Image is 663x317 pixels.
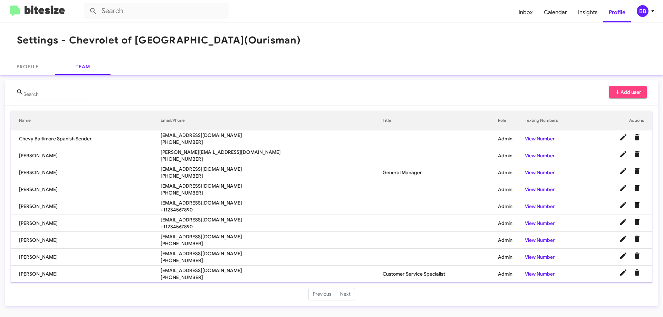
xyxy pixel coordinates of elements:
button: Delete User [630,215,644,229]
button: Delete User [630,266,644,279]
a: View Number [525,186,555,192]
td: Admin [498,198,525,215]
span: [EMAIL_ADDRESS][DOMAIN_NAME] [161,132,383,139]
a: Team [55,58,110,75]
th: Name [11,111,161,130]
button: Delete User [630,164,644,178]
td: [PERSON_NAME] [11,232,161,249]
td: [PERSON_NAME] [11,249,161,266]
span: [PHONE_NUMBER] [161,189,383,196]
span: Add user [615,86,642,98]
th: Texting Numbers [525,111,586,130]
button: BB [631,5,655,17]
a: View Number [525,203,555,209]
span: [EMAIL_ADDRESS][DOMAIN_NAME] [161,199,383,206]
td: General Manager [383,164,498,181]
a: Inbox [513,2,538,22]
td: Admin [498,147,525,164]
td: Admin [498,130,525,147]
td: Admin [498,249,525,266]
input: Name or Email [23,92,86,97]
td: [PERSON_NAME] [11,215,161,232]
td: Admin [498,164,525,181]
span: [EMAIL_ADDRESS][DOMAIN_NAME] [161,166,383,172]
span: [PHONE_NUMBER] [161,274,383,281]
span: [EMAIL_ADDRESS][DOMAIN_NAME] [161,216,383,223]
button: Delete User [630,232,644,246]
a: View Number [525,271,555,277]
button: Delete User [630,249,644,262]
a: Calendar [538,2,573,22]
a: View Number [525,169,555,176]
td: Chevy Baltimore Spanish Sender [11,130,161,147]
div: BB [637,5,648,17]
button: Add user [609,86,647,98]
span: [EMAIL_ADDRESS][DOMAIN_NAME] [161,267,383,274]
button: Delete User [630,181,644,195]
span: [EMAIL_ADDRESS][DOMAIN_NAME] [161,182,383,189]
span: [PHONE_NUMBER] [161,156,383,162]
span: [PHONE_NUMBER] [161,172,383,179]
a: View Number [525,237,555,243]
h1: Settings - Chevrolet of [GEOGRAPHIC_DATA] [17,35,301,46]
input: Search [84,3,229,19]
td: [PERSON_NAME] [11,198,161,215]
td: Customer Service Specialist [383,266,498,283]
span: [PHONE_NUMBER] [161,257,383,264]
a: View Number [525,136,555,142]
th: Role [498,111,525,130]
a: Profile [603,2,631,22]
th: Actions [586,111,652,130]
td: Admin [498,266,525,283]
td: [PERSON_NAME] [11,164,161,181]
td: Admin [498,181,525,198]
span: [PHONE_NUMBER] [161,240,383,247]
span: [EMAIL_ADDRESS][DOMAIN_NAME] [161,233,383,240]
span: +11234567890 [161,206,383,213]
span: (Ourisman) [244,34,301,46]
a: Insights [573,2,603,22]
button: Delete User [630,198,644,212]
td: Admin [498,232,525,249]
th: Email/Phone [161,111,383,130]
a: View Number [525,254,555,260]
a: View Number [525,152,555,159]
td: Admin [498,215,525,232]
td: [PERSON_NAME] [11,181,161,198]
th: Title [383,111,498,130]
td: [PERSON_NAME] [11,266,161,283]
span: [EMAIL_ADDRESS][DOMAIN_NAME] [161,250,383,257]
a: View Number [525,220,555,226]
button: Delete User [630,147,644,161]
span: +11234567890 [161,223,383,230]
button: Delete User [630,130,644,144]
td: [PERSON_NAME] [11,147,161,164]
span: [PERSON_NAME][EMAIL_ADDRESS][DOMAIN_NAME] [161,149,383,156]
span: [PHONE_NUMBER] [161,139,383,146]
